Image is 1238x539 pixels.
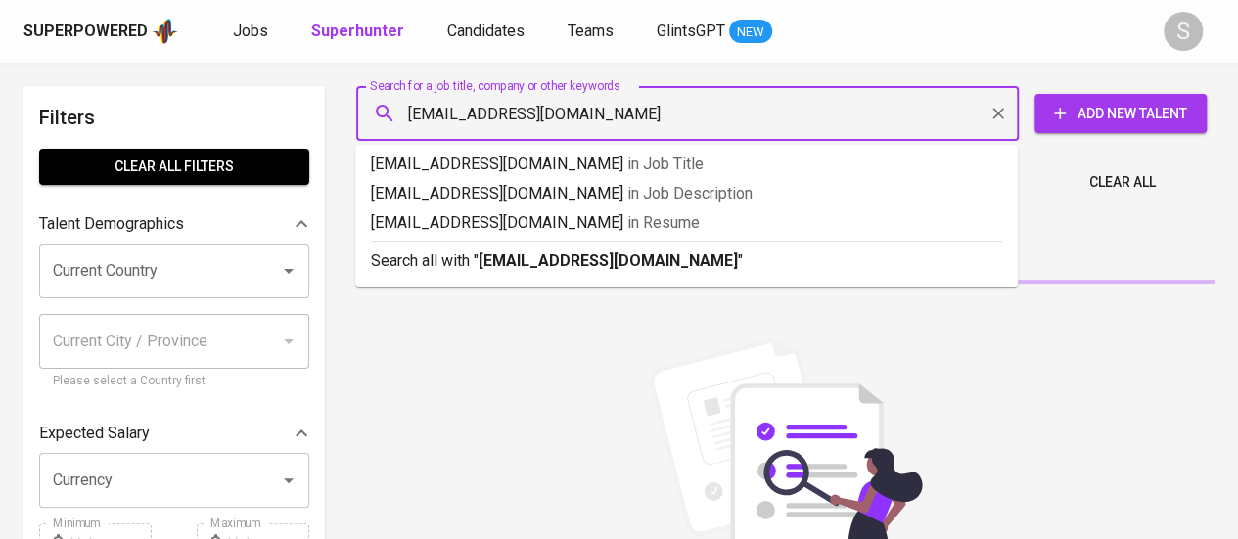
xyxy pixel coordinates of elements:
[275,257,302,285] button: Open
[627,213,700,232] span: in Resume
[233,22,268,40] span: Jobs
[39,204,309,244] div: Talent Demographics
[39,414,309,453] div: Expected Salary
[627,155,704,173] span: in Job Title
[447,20,528,44] a: Candidates
[23,17,178,46] a: Superpoweredapp logo
[311,20,408,44] a: Superhunter
[55,155,294,179] span: Clear All filters
[39,102,309,133] h6: Filters
[447,22,525,40] span: Candidates
[39,422,150,445] p: Expected Salary
[39,149,309,185] button: Clear All filters
[1089,170,1156,195] span: Clear All
[568,22,614,40] span: Teams
[1034,94,1207,133] button: Add New Talent
[371,249,1002,273] p: Search all with " "
[39,212,184,236] p: Talent Demographics
[152,17,178,46] img: app logo
[657,22,725,40] span: GlintsGPT
[371,182,1002,205] p: [EMAIL_ADDRESS][DOMAIN_NAME]
[729,22,772,42] span: NEW
[568,20,618,44] a: Teams
[1050,102,1191,126] span: Add New Talent
[311,22,404,40] b: Superhunter
[985,100,1012,127] button: Clear
[371,153,1002,176] p: [EMAIL_ADDRESS][DOMAIN_NAME]
[479,251,738,270] b: [EMAIL_ADDRESS][DOMAIN_NAME]
[371,211,1002,235] p: [EMAIL_ADDRESS][DOMAIN_NAME]
[1164,12,1203,51] div: S
[275,467,302,494] button: Open
[657,20,772,44] a: GlintsGPT NEW
[23,21,148,43] div: Superpowered
[233,20,272,44] a: Jobs
[53,372,296,391] p: Please select a Country first
[1081,164,1164,201] button: Clear All
[627,184,753,202] span: in Job Description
